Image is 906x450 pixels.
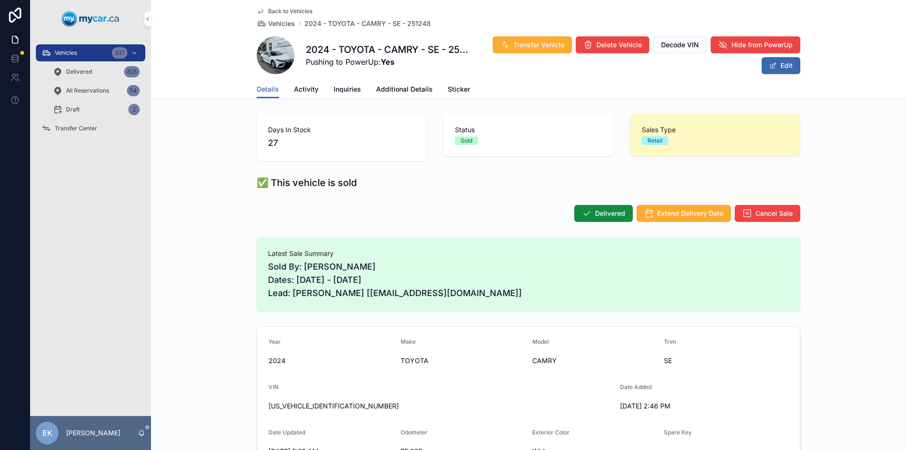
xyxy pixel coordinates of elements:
button: Cancel Sale [735,205,800,222]
a: Delivered825 [47,63,145,80]
span: Transfer Vehicle [513,40,564,50]
h1: ✅ This vehicle is sold [257,176,357,189]
span: Trim [664,338,676,345]
span: Delete Vehicle [596,40,642,50]
img: App logo [62,11,119,26]
span: Odometer [401,429,428,436]
div: 337 [112,47,127,59]
span: Details [257,85,279,94]
span: Sticker [448,85,470,94]
a: Vehicles337 [36,44,145,61]
span: Hide from PowerUp [731,40,793,50]
div: 54 [127,85,140,96]
span: Latest Sale Summary [268,249,789,258]
span: Spare Key [664,429,692,436]
span: Activity [294,85,319,94]
div: Retail [647,136,663,145]
span: Vehicles [268,19,295,28]
a: Inquiries [334,81,361,100]
strong: Yes [381,57,394,67]
a: Additional Details [376,81,433,100]
span: Delivered [66,68,92,76]
span: CAMRY [532,356,656,365]
span: Inquiries [334,85,361,94]
span: Date Updated [268,429,305,436]
span: All Reservations [66,87,109,94]
span: TOYOTA [401,356,525,365]
span: Make [401,338,416,345]
span: Status [455,125,602,135]
button: Decode VIN [653,36,707,53]
span: Decode VIN [661,40,699,50]
a: Details [257,81,279,99]
div: 2 [128,104,140,115]
span: Extend Delivery Date [657,209,723,218]
span: Year [268,338,281,345]
div: 825 [124,66,140,77]
span: [US_VEHICLE_IDENTIFICATION_NUMBER] [268,401,612,411]
span: Additional Details [376,85,433,94]
span: [DATE] 2:46 PM [620,401,745,411]
span: Delivered [595,209,625,218]
span: Draft [66,106,80,113]
button: Transfer Vehicle [493,36,572,53]
span: Vehicles [55,49,77,57]
span: Transfer Center [55,125,97,132]
a: Sticker [448,81,470,100]
a: Activity [294,81,319,100]
a: Back to Vehicles [257,8,312,15]
span: Cancel Sale [755,209,793,218]
span: Model [532,338,549,345]
span: Back to Vehicles [268,8,312,15]
span: EK [42,427,52,439]
h1: 2024 - TOYOTA - CAMRY - SE - 251248 [306,43,469,56]
span: Exterior Color [532,429,570,436]
a: All Reservations54 [47,82,145,99]
span: 27 [268,136,415,150]
a: Vehicles [257,19,295,28]
button: Hide from PowerUp [711,36,800,53]
p: [PERSON_NAME] [66,428,120,438]
span: Sales Type [642,125,789,135]
span: Days In Stock [268,125,415,135]
span: VIN [268,383,278,391]
div: scrollable content [30,38,151,149]
span: 2024 [268,356,393,365]
a: 2024 - TOYOTA - CAMRY - SE - 251248 [304,19,431,28]
span: Date Added [620,383,652,391]
a: Draft2 [47,101,145,118]
a: Transfer Center [36,120,145,137]
button: Edit [762,57,800,74]
span: Sold By: [PERSON_NAME] Dates: [DATE] - [DATE] Lead: [PERSON_NAME] [[EMAIL_ADDRESS][DOMAIN_NAME]] [268,260,789,300]
span: Pushing to PowerUp: [306,56,469,68]
span: SE [664,356,789,365]
div: Sold [461,136,472,145]
button: Extend Delivery Date [637,205,731,222]
button: Delete Vehicle [576,36,649,53]
button: Delivered [574,205,633,222]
